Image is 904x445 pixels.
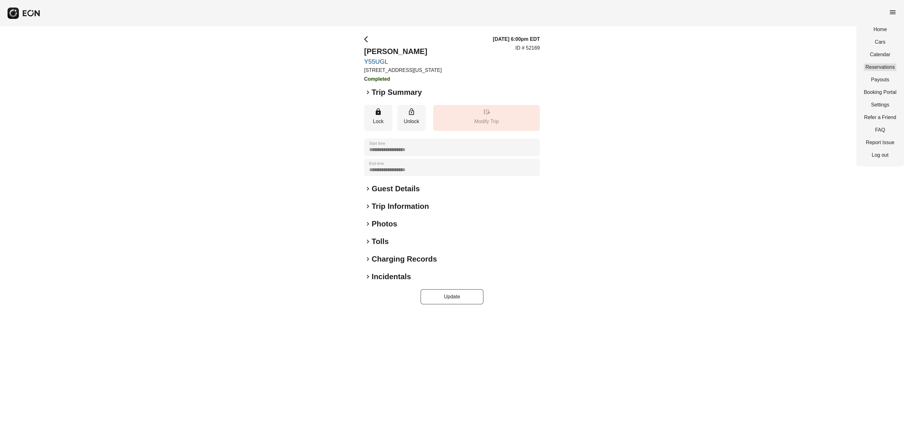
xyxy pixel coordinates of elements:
[493,35,540,43] h3: [DATE] 6:00pm EDT
[372,254,437,264] h2: Charging Records
[364,35,372,43] span: arrow_back_ios
[364,238,372,245] span: keyboard_arrow_right
[864,151,896,159] a: Log out
[372,272,411,282] h2: Incidentals
[367,118,389,125] p: Lock
[401,118,422,125] p: Unlock
[364,75,442,83] h3: Completed
[864,101,896,109] a: Settings
[372,87,422,97] h2: Trip Summary
[889,8,896,16] span: menu
[864,76,896,84] a: Payouts
[372,201,429,211] h2: Trip Information
[374,108,382,116] span: lock
[364,273,372,280] span: keyboard_arrow_right
[364,58,442,65] a: Y55UGL
[408,108,415,116] span: lock_open
[364,46,442,57] h2: [PERSON_NAME]
[864,51,896,58] a: Calendar
[864,89,896,96] a: Booking Portal
[372,236,389,247] h2: Tolls
[864,139,896,146] a: Report Issue
[364,105,392,131] button: Lock
[364,185,372,193] span: keyboard_arrow_right
[515,44,540,52] p: ID # 52169
[864,38,896,46] a: Cars
[364,255,372,263] span: keyboard_arrow_right
[421,289,483,304] button: Update
[864,63,896,71] a: Reservations
[364,67,442,74] p: [STREET_ADDRESS][US_STATE]
[864,26,896,33] a: Home
[864,126,896,134] a: FAQ
[372,219,397,229] h2: Photos
[397,105,426,131] button: Unlock
[364,89,372,96] span: keyboard_arrow_right
[364,220,372,228] span: keyboard_arrow_right
[372,184,420,194] h2: Guest Details
[864,114,896,121] a: Refer a Friend
[364,203,372,210] span: keyboard_arrow_right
